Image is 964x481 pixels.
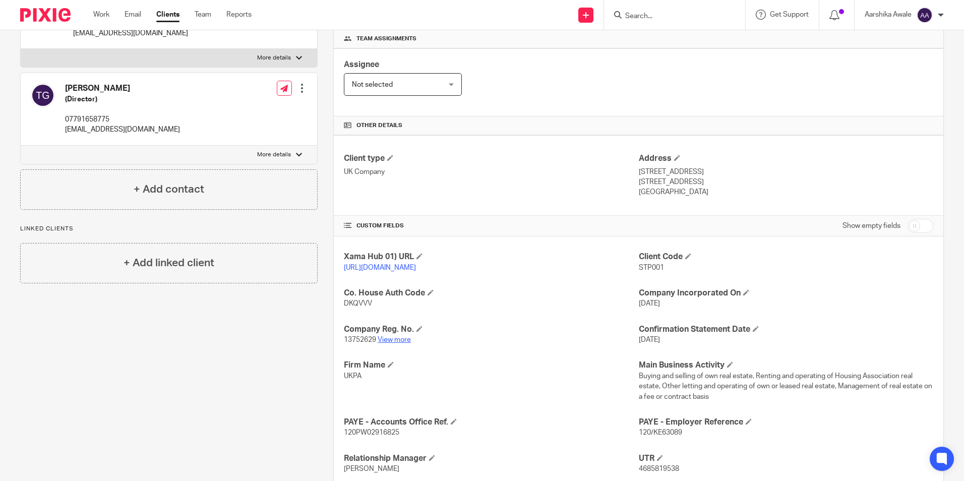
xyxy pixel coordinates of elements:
h4: [PERSON_NAME] [65,83,180,94]
p: Aarshika Awale [865,10,912,20]
p: [EMAIL_ADDRESS][DOMAIN_NAME] [73,28,188,38]
input: Search [624,12,715,21]
h5: (Director) [65,94,180,104]
h4: PAYE - Employer Reference [639,417,933,428]
a: [URL][DOMAIN_NAME] [344,264,416,271]
span: Get Support [770,11,809,18]
h4: Client Code [639,252,933,262]
p: 07791658775 [65,114,180,125]
p: More details [257,151,291,159]
span: Buying and selling of own real estate, Renting and operating of Housing Association real estate, ... [639,373,932,400]
span: DKQVVV [344,300,372,307]
h4: CUSTOM FIELDS [344,222,638,230]
p: [STREET_ADDRESS] [639,167,933,177]
span: 13752629 [344,336,376,343]
img: svg%3E [31,83,55,107]
h4: Firm Name [344,360,638,371]
a: Reports [226,10,252,20]
h4: Confirmation Statement Date [639,324,933,335]
h4: PAYE - Accounts Office Ref. [344,417,638,428]
h4: Company Reg. No. [344,324,638,335]
h4: Relationship Manager [344,453,638,464]
p: More details [257,54,291,62]
h4: Xama Hub 01) URL [344,252,638,262]
span: Not selected [352,81,393,88]
span: 120PW02916825 [344,429,399,436]
span: 120/KE63089 [639,429,682,436]
a: Team [195,10,211,20]
h4: + Add linked client [124,255,214,271]
span: STP001 [639,264,664,271]
span: UKPA [344,373,361,380]
span: Team assignments [356,35,416,43]
span: Other details [356,122,402,130]
h4: + Add contact [134,182,204,197]
a: View more [378,336,411,343]
span: [DATE] [639,336,660,343]
span: Assignee [344,61,379,69]
img: svg%3E [917,7,933,23]
h4: Address [639,153,933,164]
h4: Main Business Activity [639,360,933,371]
h4: Co. House Auth Code [344,288,638,298]
img: Pixie [20,8,71,22]
a: Email [125,10,141,20]
span: [PERSON_NAME] [344,465,399,472]
p: UK Company [344,167,638,177]
a: Work [93,10,109,20]
span: 4685819538 [639,465,679,472]
label: Show empty fields [842,221,900,231]
p: [EMAIL_ADDRESS][DOMAIN_NAME] [65,125,180,135]
h4: UTR [639,453,933,464]
h4: Company Incorporated On [639,288,933,298]
p: [GEOGRAPHIC_DATA] [639,187,933,197]
p: [STREET_ADDRESS] [639,177,933,187]
a: Clients [156,10,179,20]
h4: Client type [344,153,638,164]
p: Linked clients [20,225,318,233]
span: [DATE] [639,300,660,307]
